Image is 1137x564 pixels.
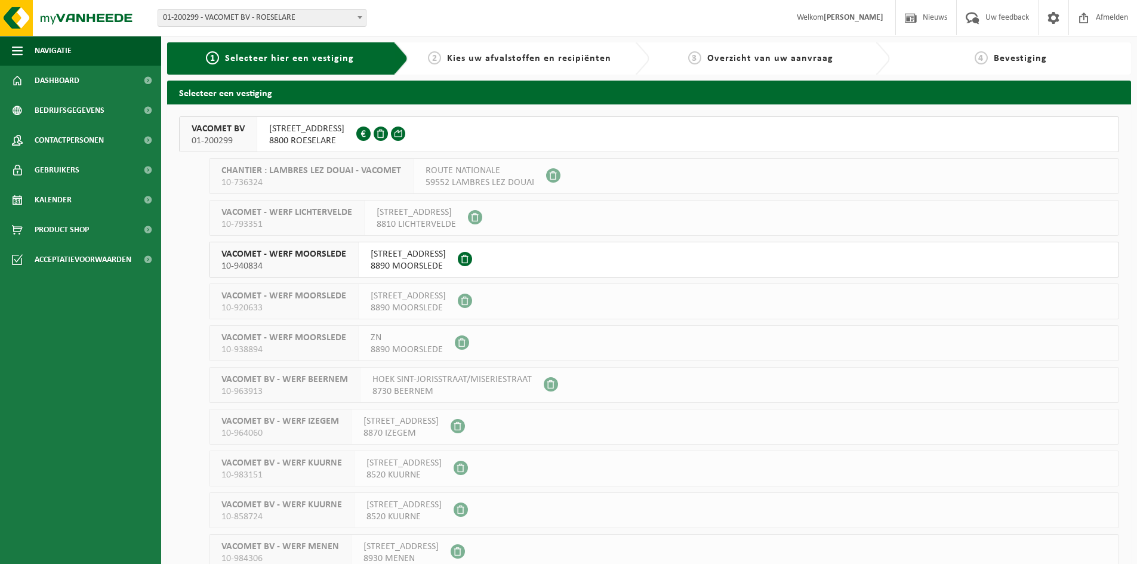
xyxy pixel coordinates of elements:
span: 4 [975,51,988,64]
span: [STREET_ADDRESS] [363,541,439,553]
span: Selecteer hier een vestiging [225,54,354,63]
span: 8890 MOORSLEDE [371,260,446,272]
span: 10-940834 [221,260,346,272]
span: VACOMET BV - WERF KUURNE [221,457,342,469]
span: [STREET_ADDRESS] [371,248,446,260]
span: Kies uw afvalstoffen en recipiënten [447,54,611,63]
span: 2 [428,51,441,64]
span: 10-858724 [221,511,342,523]
span: VACOMET BV [192,123,245,135]
span: 59552 LAMBRES LEZ DOUAI [426,177,534,189]
button: VACOMET BV 01-200299 [STREET_ADDRESS]8800 ROESELARE [179,116,1119,152]
span: Navigatie [35,36,72,66]
span: [STREET_ADDRESS] [363,415,439,427]
h2: Selecteer een vestiging [167,81,1131,104]
span: 10-964060 [221,427,339,439]
span: 8730 BEERNEM [372,386,532,397]
span: Bevestiging [994,54,1047,63]
span: Gebruikers [35,155,79,185]
span: HOEK SINT-JORISSTRAAT/MISERIESTRAAT [372,374,532,386]
span: 8890 MOORSLEDE [371,302,446,314]
span: 8800 ROESELARE [269,135,344,147]
span: CHANTIER : LAMBRES LEZ DOUAI - VACOMET [221,165,401,177]
span: VACOMET - WERF MOORSLEDE [221,332,346,344]
span: 10-938894 [221,344,346,356]
span: 10-736324 [221,177,401,189]
span: 8520 KUURNE [366,469,442,481]
span: Bedrijfsgegevens [35,95,104,125]
span: 01-200299 - VACOMET BV - ROESELARE [158,10,366,26]
strong: [PERSON_NAME] [824,13,883,22]
span: [STREET_ADDRESS] [269,123,344,135]
span: 10-920633 [221,302,346,314]
span: 01-200299 - VACOMET BV - ROESELARE [158,9,366,27]
span: ROUTE NATIONALE [426,165,534,177]
span: VACOMET - WERF MOORSLEDE [221,248,346,260]
span: 8810 LICHTERVELDE [377,218,456,230]
span: 01-200299 [192,135,245,147]
span: 8520 KUURNE [366,511,442,523]
span: Acceptatievoorwaarden [35,245,131,275]
span: 10-793351 [221,218,352,230]
span: 10-963913 [221,386,348,397]
span: [STREET_ADDRESS] [377,207,456,218]
span: Kalender [35,185,72,215]
span: 3 [688,51,701,64]
span: VACOMET BV - WERF KUURNE [221,499,342,511]
span: ZN [371,332,443,344]
span: 1 [206,51,219,64]
span: VACOMET BV - WERF IZEGEM [221,415,339,427]
span: Contactpersonen [35,125,104,155]
span: [STREET_ADDRESS] [366,457,442,469]
span: VACOMET - WERF LICHTERVELDE [221,207,352,218]
span: Dashboard [35,66,79,95]
span: [STREET_ADDRESS] [366,499,442,511]
button: VACOMET - WERF MOORSLEDE 10-940834 [STREET_ADDRESS]8890 MOORSLEDE [209,242,1119,278]
span: Overzicht van uw aanvraag [707,54,833,63]
span: [STREET_ADDRESS] [371,290,446,302]
span: Product Shop [35,215,89,245]
span: 8870 IZEGEM [363,427,439,439]
span: VACOMET BV - WERF MENEN [221,541,339,553]
span: VACOMET - WERF MOORSLEDE [221,290,346,302]
span: 10-983151 [221,469,342,481]
span: 8890 MOORSLEDE [371,344,443,356]
span: VACOMET BV - WERF BEERNEM [221,374,348,386]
